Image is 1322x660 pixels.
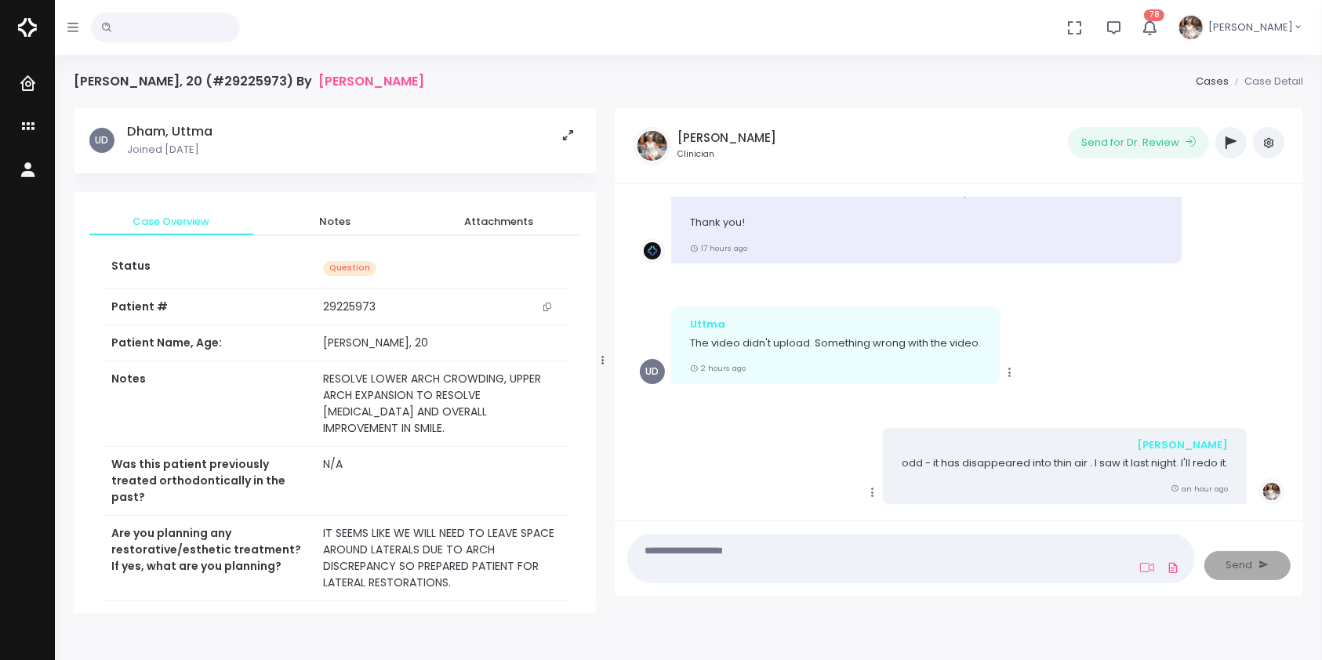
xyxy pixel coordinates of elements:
[266,214,405,230] span: Notes
[102,516,314,601] th: Are you planning any restorative/esthetic treatment? If yes, what are you planning?
[677,131,776,145] h5: [PERSON_NAME]
[902,437,1228,453] div: [PERSON_NAME]
[690,317,981,332] div: Uttma
[127,124,212,140] h5: Dham, Uttma
[1164,553,1182,582] a: Add Files
[627,197,1291,506] div: scrollable content
[314,447,568,516] td: N/A
[1229,74,1303,89] li: Case Detail
[690,335,981,351] p: The video didn't upload. Something wrong with the video.
[74,108,596,613] div: scrollable content
[314,516,568,601] td: IT SEEMS LIKE WE WILL NEED TO LEAVE SPACE AROUND LATERALS DUE TO ARCH DISCREPANCY SO PREPARED PAT...
[1208,20,1293,35] span: [PERSON_NAME]
[102,325,314,361] th: Patient Name, Age:
[314,289,568,325] td: 29225973
[314,361,568,447] td: RESOLVE LOWER ARCH CROWDING, UPPER ARCH EXPANSION TO RESOLVE [MEDICAL_DATA] AND OVERALL IMPROVEME...
[89,128,114,153] span: UD
[1196,74,1229,89] a: Cases
[102,361,314,447] th: Notes
[640,359,665,384] span: UD
[102,248,314,288] th: Status
[1068,127,1209,158] button: Send for Dr. Review
[323,261,376,276] span: Question
[314,325,568,361] td: [PERSON_NAME], 20
[690,363,746,373] small: 2 hours ago
[102,601,314,654] th: Do you want to fix to Class 1 occlusion?
[429,214,568,230] span: Attachments
[102,288,314,325] th: Patient #
[1171,484,1228,494] small: an hour ago
[127,142,212,158] p: Joined [DATE]
[102,214,241,230] span: Case Overview
[18,11,37,44] img: Logo Horizontal
[1137,561,1157,574] a: Add Loom Video
[74,74,424,89] h4: [PERSON_NAME], 20 (#29225973) By
[902,455,1228,471] p: odd - it has disappeared into thin air . I saw it last night. I'll redo it.
[1177,13,1205,42] img: Header Avatar
[1144,9,1164,21] span: 78
[677,148,776,161] small: Clinician
[690,243,747,253] small: 17 hours ago
[318,74,424,89] a: [PERSON_NAME]
[314,601,568,654] td: No
[102,447,314,516] th: Was this patient previously treated orthodontically in the past?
